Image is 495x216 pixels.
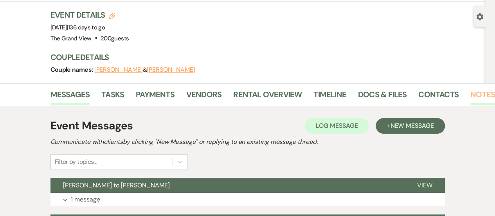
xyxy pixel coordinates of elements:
[50,178,405,193] button: [PERSON_NAME] to [PERSON_NAME]
[94,66,195,74] span: &
[50,137,445,147] h2: Communicate with clients by clicking "New Message" or replying to an existing message thread.
[94,67,143,73] button: [PERSON_NAME]
[405,178,445,193] button: View
[101,34,129,42] span: 200 guests
[136,88,175,105] a: Payments
[50,9,129,20] h3: Event Details
[417,181,432,189] span: View
[68,24,105,31] span: 136 days to go
[476,13,483,20] button: Open lead details
[316,122,358,130] span: Log Message
[67,24,105,31] span: |
[50,52,478,63] h3: Couple Details
[50,34,92,42] span: The Grand View
[71,194,100,205] p: 1 message
[313,88,346,105] a: Timeline
[50,65,94,74] span: Couple names:
[63,181,170,189] span: [PERSON_NAME] to [PERSON_NAME]
[376,118,445,134] button: +New Message
[147,67,195,73] button: [PERSON_NAME]
[55,157,97,167] div: Filter by topics...
[233,88,302,105] a: Rental Overview
[50,88,90,105] a: Messages
[418,88,459,105] a: Contacts
[305,118,369,134] button: Log Message
[50,24,105,31] span: [DATE]
[50,193,445,206] button: 1 message
[50,118,133,134] h1: Event Messages
[470,88,495,105] a: Notes
[390,122,434,130] span: New Message
[186,88,221,105] a: Vendors
[358,88,407,105] a: Docs & Files
[101,88,124,105] a: Tasks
